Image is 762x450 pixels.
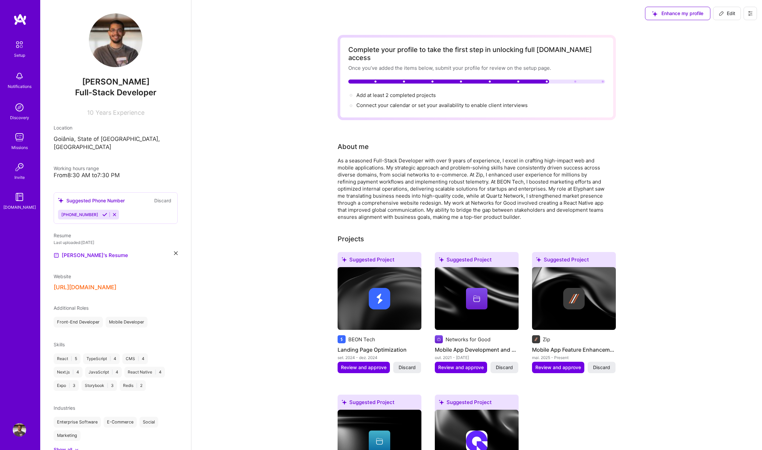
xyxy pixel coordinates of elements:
span: Review and approve [438,364,484,371]
img: teamwork [13,131,26,144]
span: Discard [593,364,610,371]
div: Suggested Project [338,252,421,270]
div: Marketing [54,430,80,441]
span: | [136,383,137,388]
span: Website [54,273,71,279]
span: Add at least 2 completed projects [356,92,436,98]
i: icon Close [174,251,178,255]
span: Years Experience [96,109,144,116]
div: Suggested Project [532,252,616,270]
div: Storybook 3 [81,380,117,391]
span: [PHONE_NUMBER] [61,212,98,217]
img: cover [338,267,421,330]
img: Company logo [532,335,540,343]
div: Missions [11,144,28,151]
button: Review and approve [532,362,584,373]
div: As a seasoned Full-Stack Developer with over 9 years of experience, I excel in crafting high-impa... [338,157,606,220]
span: 10 [87,109,94,116]
i: Accept [102,212,107,217]
div: Location [54,124,178,131]
div: Front-End Developer [54,317,103,328]
button: Discard [393,362,421,373]
button: Edit [713,7,741,20]
span: | [138,356,139,361]
img: Resume [54,253,59,258]
img: guide book [13,190,26,204]
div: React 5 [54,353,80,364]
i: icon SuggestedTeams [342,400,347,405]
div: From 8:30 AM to 7:30 PM [54,172,178,179]
span: Discard [399,364,416,371]
span: Connect your calendar or set your availability to enable client interviews [356,102,528,108]
div: Last uploaded: [DATE] [54,239,178,246]
div: JavaScript 4 [85,367,122,378]
div: Networks for Good [446,336,490,343]
div: TypeScript 4 [83,353,120,364]
span: Industries [54,405,75,411]
div: Discovery [10,114,29,121]
button: Review and approve [435,362,487,373]
i: icon SuggestedTeams [58,198,64,203]
div: set. 2024 - dez. 2024 [338,354,421,361]
i: Reject [112,212,117,217]
img: logo [13,13,27,26]
img: Invite [13,160,26,174]
div: Tell us a little about yourself [338,142,369,152]
div: Suggested Project [435,252,519,270]
img: User Avatar [89,13,142,67]
div: Invite [14,174,25,181]
img: User Avatar [13,423,26,437]
div: out. 2021 - [DATE] [435,354,519,361]
a: [PERSON_NAME]'s Resume [54,251,128,259]
span: | [72,369,74,375]
a: User Avatar [11,423,28,437]
span: Full-Stack Developer [75,88,157,97]
span: Skills [54,342,65,347]
img: cover [435,267,519,330]
i: icon SuggestedTeams [439,400,444,405]
span: Resume [54,233,71,238]
div: CMS 4 [122,353,148,364]
span: Review and approve [341,364,387,371]
div: Social [139,417,158,428]
div: Next.js 4 [54,367,82,378]
button: Discard [152,197,173,204]
span: | [71,356,72,361]
button: Discard [490,362,518,373]
div: Projects [338,234,364,244]
span: [PERSON_NAME] [54,77,178,87]
div: null [713,7,741,20]
img: cover [532,267,616,330]
span: Additional Roles [54,305,89,311]
div: About me [338,142,369,152]
button: [URL][DOMAIN_NAME] [54,284,116,291]
div: Enterprise Software [54,417,101,428]
div: Once you’ve added the items below, submit your profile for review on the setup page. [348,64,605,71]
div: E-Commerce [104,417,137,428]
img: Company logo [338,335,346,343]
p: Goiânia, State of [GEOGRAPHIC_DATA], [GEOGRAPHIC_DATA] [54,135,178,151]
span: Edit [719,10,735,17]
div: Setup [14,52,25,59]
img: Company logo [435,335,443,343]
div: [DOMAIN_NAME] [3,204,36,211]
i: icon SuggestedTeams [342,257,347,262]
img: discovery [13,101,26,114]
div: Mobile Developer [106,317,148,328]
div: BEON Tech [348,336,375,343]
div: Suggested Project [435,395,519,412]
div: React Native 4 [124,367,165,378]
div: Redis 2 [120,380,146,391]
div: Suggested Project [338,395,421,412]
div: Notifications [8,83,32,90]
span: Discard [496,364,513,371]
h4: Mobile App Feature Enhancement [532,345,616,354]
div: Zip [543,336,550,343]
button: Review and approve [338,362,390,373]
h4: Mobile App Development and Testing [435,345,519,354]
i: icon SuggestedTeams [536,257,541,262]
div: Expo 3 [54,380,79,391]
span: | [107,383,108,388]
button: Discard [588,362,616,373]
span: Review and approve [535,364,581,371]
